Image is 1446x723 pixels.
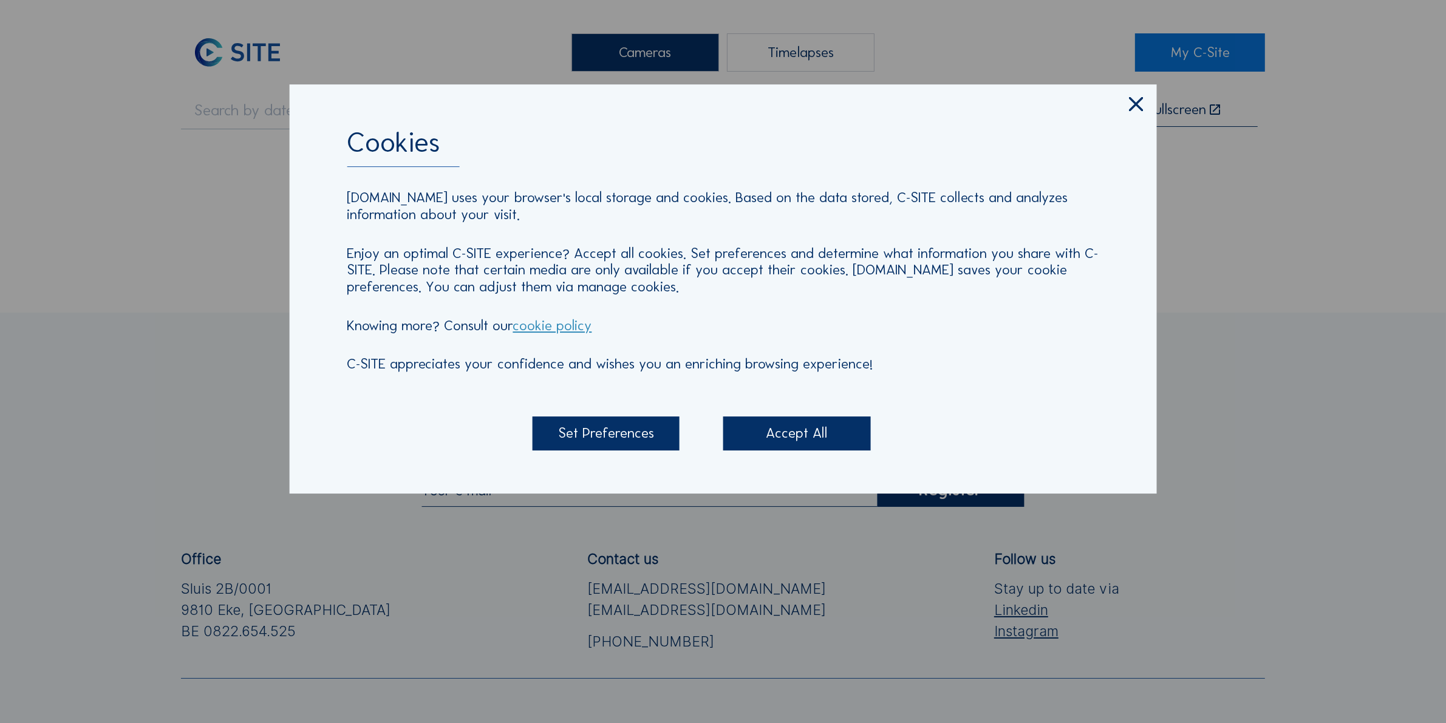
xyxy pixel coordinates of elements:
p: Enjoy an optimal C-SITE experience? Accept all cookies. Set preferences and determine what inform... [347,245,1099,296]
div: Cookies [347,128,1099,167]
p: [DOMAIN_NAME] uses your browser's local storage and cookies. Based on the data stored, C-SITE col... [347,189,1099,223]
p: Knowing more? Consult our [347,317,1099,334]
div: Accept All [723,416,871,450]
p: C-SITE appreciates your confidence and wishes you an enriching browsing experience! [347,356,1099,373]
div: Set Preferences [532,416,680,450]
a: cookie policy [513,317,592,334]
